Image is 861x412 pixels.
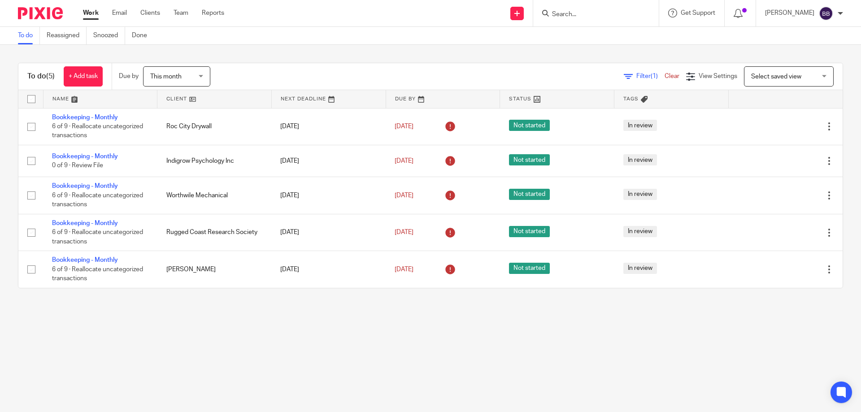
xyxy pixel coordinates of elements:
[509,263,550,274] span: Not started
[623,226,657,237] span: In review
[751,74,801,80] span: Select saved view
[52,162,103,169] span: 0 of 9 · Review File
[395,266,413,273] span: [DATE]
[119,72,139,81] p: Due by
[46,73,55,80] span: (5)
[395,192,413,199] span: [DATE]
[623,154,657,165] span: In review
[551,11,632,19] input: Search
[140,9,160,17] a: Clients
[271,214,386,251] td: [DATE]
[64,66,103,87] a: + Add task
[681,10,715,16] span: Get Support
[509,120,550,131] span: Not started
[665,73,679,79] a: Clear
[271,251,386,288] td: [DATE]
[157,214,272,251] td: Rugged Coast Research Society
[52,257,118,263] a: Bookkeeping - Monthly
[18,27,40,44] a: To do
[157,177,272,214] td: Worthwile Mechanical
[395,229,413,235] span: [DATE]
[52,266,143,282] span: 6 of 9 · Reallocate uncategorized transactions
[18,7,63,19] img: Pixie
[174,9,188,17] a: Team
[636,73,665,79] span: Filter
[623,189,657,200] span: In review
[27,72,55,81] h1: To do
[509,226,550,237] span: Not started
[112,9,127,17] a: Email
[623,263,657,274] span: In review
[52,183,118,189] a: Bookkeeping - Monthly
[52,229,143,245] span: 6 of 9 · Reallocate uncategorized transactions
[509,154,550,165] span: Not started
[699,73,737,79] span: View Settings
[623,120,657,131] span: In review
[157,145,272,177] td: Indigrow Psychology Inc
[765,9,814,17] p: [PERSON_NAME]
[202,9,224,17] a: Reports
[509,189,550,200] span: Not started
[395,158,413,164] span: [DATE]
[52,220,118,226] a: Bookkeeping - Monthly
[132,27,154,44] a: Done
[271,108,386,145] td: [DATE]
[52,153,118,160] a: Bookkeeping - Monthly
[157,108,272,145] td: Roc City Drywall
[157,251,272,288] td: [PERSON_NAME]
[47,27,87,44] a: Reassigned
[93,27,125,44] a: Snoozed
[52,192,143,208] span: 6 of 9 · Reallocate uncategorized transactions
[52,123,143,139] span: 6 of 9 · Reallocate uncategorized transactions
[395,123,413,130] span: [DATE]
[52,114,118,121] a: Bookkeeping - Monthly
[150,74,182,80] span: This month
[623,96,639,101] span: Tags
[271,145,386,177] td: [DATE]
[83,9,99,17] a: Work
[819,6,833,21] img: svg%3E
[271,177,386,214] td: [DATE]
[651,73,658,79] span: (1)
